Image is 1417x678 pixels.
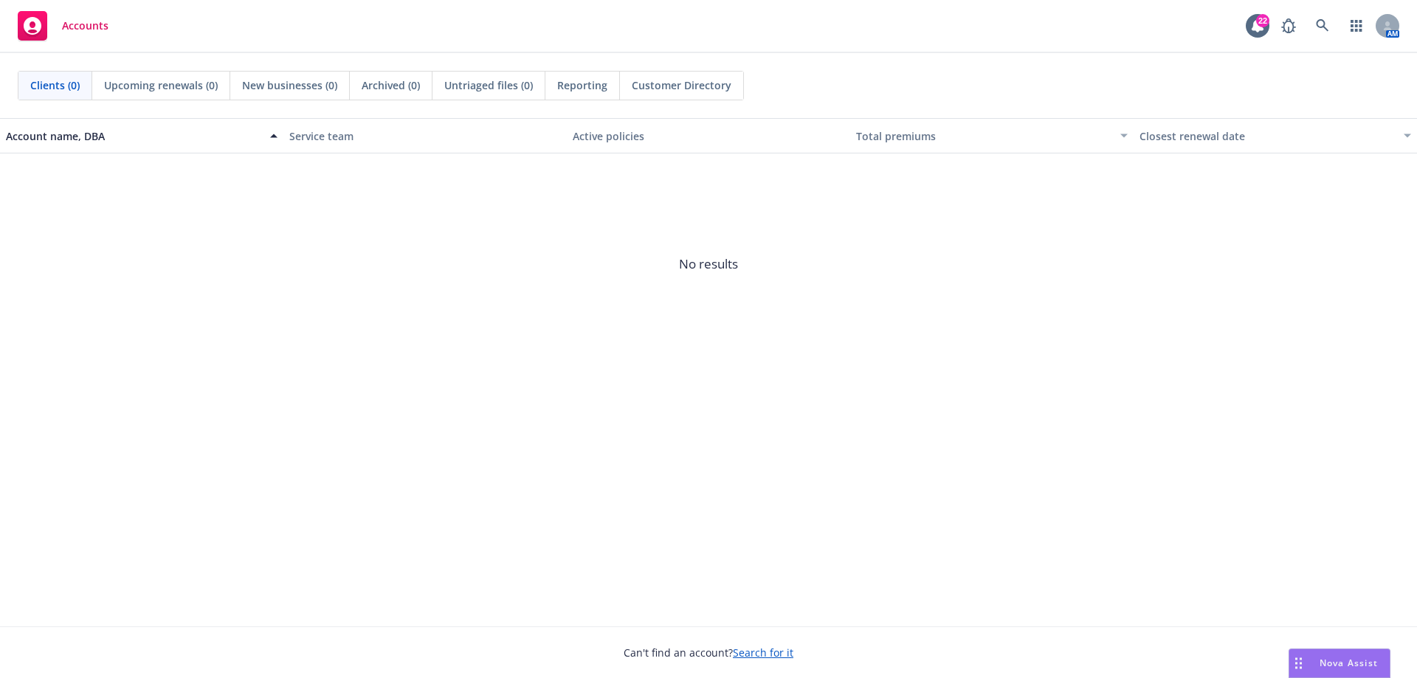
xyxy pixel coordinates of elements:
button: Closest renewal date [1134,118,1417,153]
span: Archived (0) [362,77,420,93]
span: New businesses (0) [242,77,337,93]
div: Closest renewal date [1140,128,1395,144]
div: Active policies [573,128,844,144]
span: Nova Assist [1320,657,1378,669]
div: Drag to move [1289,649,1308,677]
span: Can't find an account? [624,645,793,660]
span: Upcoming renewals (0) [104,77,218,93]
span: Reporting [557,77,607,93]
button: Active policies [567,118,850,153]
button: Nova Assist [1289,648,1390,678]
span: Customer Directory [632,77,731,93]
a: Search [1308,11,1337,41]
a: Search for it [733,646,793,660]
a: Accounts [12,5,114,46]
span: Accounts [62,20,108,32]
div: Account name, DBA [6,128,261,144]
button: Total premiums [850,118,1134,153]
div: Service team [289,128,561,144]
span: Clients (0) [30,77,80,93]
a: Switch app [1342,11,1371,41]
button: Service team [283,118,567,153]
div: Total premiums [856,128,1111,144]
a: Report a Bug [1274,11,1303,41]
div: 22 [1256,14,1269,27]
span: Untriaged files (0) [444,77,533,93]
